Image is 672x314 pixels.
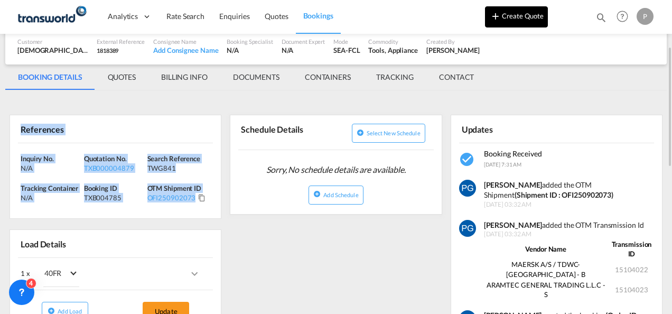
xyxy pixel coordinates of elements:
[333,45,360,55] div: SEA-FCL
[21,193,81,202] div: N/A
[613,7,637,26] div: Help
[484,180,655,200] div: added the OTM Shipment
[282,45,325,55] div: N/A
[30,261,87,287] md-select: Choose
[147,154,200,163] span: Search Reference
[484,161,522,168] span: [DATE] 7:31 AM
[265,12,288,21] span: Quotes
[147,184,202,192] span: OTM Shipment ID
[484,180,543,189] strong: [PERSON_NAME]
[595,12,607,23] md-icon: icon-magnify
[147,163,208,173] div: TWG841
[11,11,183,22] body: Editor, editor4
[363,64,426,90] md-tab-item: TRACKING
[198,194,206,201] md-icon: Click to Copy
[313,190,321,198] md-icon: icon-plus-circle
[525,245,566,253] strong: Vendor Name
[97,47,118,54] span: 1818389
[484,220,543,229] strong: [PERSON_NAME]
[220,64,292,90] md-tab-item: DOCUMENTS
[95,64,148,90] md-tab-item: QUOTES
[153,45,218,55] div: Add Consignee Name
[368,38,417,45] div: Commodity
[227,38,273,45] div: Booking Specialist
[459,119,555,138] div: Updates
[166,12,204,21] span: Rate Search
[459,151,476,168] md-icon: icon-checkbox-marked-circle
[18,234,70,253] div: Load Details
[148,64,220,90] md-tab-item: BILLING INFO
[612,240,652,258] strong: Transmission ID
[84,184,117,192] span: Booking ID
[16,5,87,29] img: f753ae806dec11f0841701cdfdf085c0.png
[303,11,333,20] span: Bookings
[188,267,201,280] md-icon: icons/ic_keyboard_arrow_right_black_24px.svg
[608,259,655,279] td: 15104022
[357,129,364,136] md-icon: icon-plus-circle
[17,38,88,45] div: Customer
[21,163,81,173] div: N/A
[485,6,548,27] button: icon-plus 400-fgCreate Quote
[426,38,480,45] div: Created By
[21,154,54,163] span: Inquiry No.
[484,200,655,209] span: [DATE] 03:32 AM
[227,45,273,55] div: N/A
[309,186,363,205] button: icon-plus-circleAdd Schedule
[459,220,476,237] img: vm11kgAAAAZJREFUAwCWHwimzl+9jgAAAABJRU5ErkJggg==
[515,190,613,199] strong: (Shipment ID : OFI250902073)
[352,124,425,143] button: icon-plus-circleSelect new schedule
[426,64,487,90] md-tab-item: CONTACT
[84,193,145,202] div: TXB004785
[368,45,417,55] div: Tools, Appliance
[613,7,631,25] span: Help
[262,160,410,180] span: Sorry, No schedule details are available.
[489,10,502,22] md-icon: icon-plus 400-fg
[459,180,476,197] img: vm11kgAAAAZJREFUAwCWHwimzl+9jgAAAABJRU5ErkJggg==
[426,45,480,55] div: Pradhesh Gautham
[484,220,655,230] div: added the OTM Transmission Id
[323,191,358,198] span: Add Schedule
[637,8,654,25] div: P
[84,163,145,173] div: TXB000004879
[219,12,250,21] span: Enquiries
[18,119,114,138] div: References
[333,38,360,45] div: Mode
[484,230,655,239] span: [DATE] 03:32 AM
[5,64,487,90] md-pagination-wrapper: Use the left and right arrow keys to navigate between tabs
[484,280,608,300] td: ARAMTEC GENERAL TRADING L.L.C - S
[608,280,655,300] td: 15104023
[147,193,196,202] div: OFI250902073
[595,12,607,27] div: icon-magnify
[484,149,542,158] span: Booking Received
[153,38,218,45] div: Consignee Name
[17,45,88,55] div: [DEMOGRAPHIC_DATA][PERSON_NAME]
[238,119,334,145] div: Schedule Details
[484,259,608,279] td: MAERSK A/S / TDWC-[GEOGRAPHIC_DATA] - B
[282,38,325,45] div: Document Expert
[292,64,363,90] md-tab-item: CONTAINERS
[84,154,127,163] span: Quotation No.
[108,11,138,22] span: Analytics
[21,261,116,287] div: 1 x
[21,184,78,192] span: Tracking Container
[5,64,95,90] md-tab-item: BOOKING DETAILS
[367,130,421,136] span: Select new schedule
[97,38,145,45] div: External Reference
